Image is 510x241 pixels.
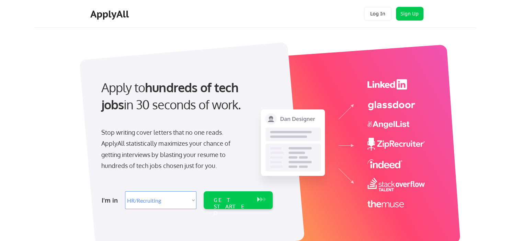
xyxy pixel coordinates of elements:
[101,80,241,112] strong: hundreds of tech jobs
[364,7,392,21] button: Log In
[396,7,423,21] button: Sign Up
[90,8,131,20] div: ApplyAll
[101,79,270,113] div: Apply to in 30 seconds of work.
[102,195,121,206] div: I'm in
[101,127,242,171] div: Stop writing cover letters that no one reads. ApplyAll statistically maximizes your chance of get...
[213,197,250,217] div: GET STARTED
